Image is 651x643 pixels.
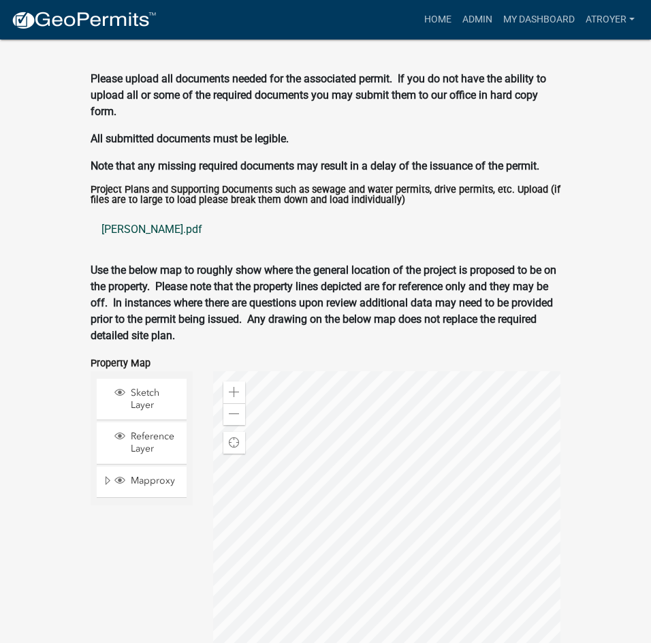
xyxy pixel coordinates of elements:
[91,213,560,246] a: [PERSON_NAME].pdf
[419,7,457,33] a: Home
[112,387,182,411] div: Sketch Layer
[112,475,182,488] div: Mapproxy
[95,375,188,501] ul: Layer List
[91,159,539,172] strong: Note that any missing required documents may result in a delay of the issuance of the permit.
[97,422,187,464] li: Reference Layer
[97,467,187,498] li: Mapproxy
[223,381,245,403] div: Zoom in
[580,7,640,33] a: atroyer
[91,185,560,205] label: Project Plans and Supporting Documents such as sewage and water permits, drive permits, etc. Uplo...
[91,72,546,118] strong: Please upload all documents needed for the associated permit. If you do not have the ability to u...
[223,403,245,425] div: Zoom out
[91,359,150,368] label: Property Map
[498,7,580,33] a: My Dashboard
[112,430,182,455] div: Reference Layer
[97,379,187,420] li: Sketch Layer
[91,264,556,342] strong: Use the below map to roughly show where the general location of the project is proposed to be on ...
[127,387,182,411] span: Sketch Layer
[457,7,498,33] a: Admin
[102,475,112,489] span: Expand
[223,432,245,454] div: Find my location
[91,132,289,145] strong: All submitted documents must be legible.
[127,475,182,487] span: Mapproxy
[127,430,182,455] span: Reference Layer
